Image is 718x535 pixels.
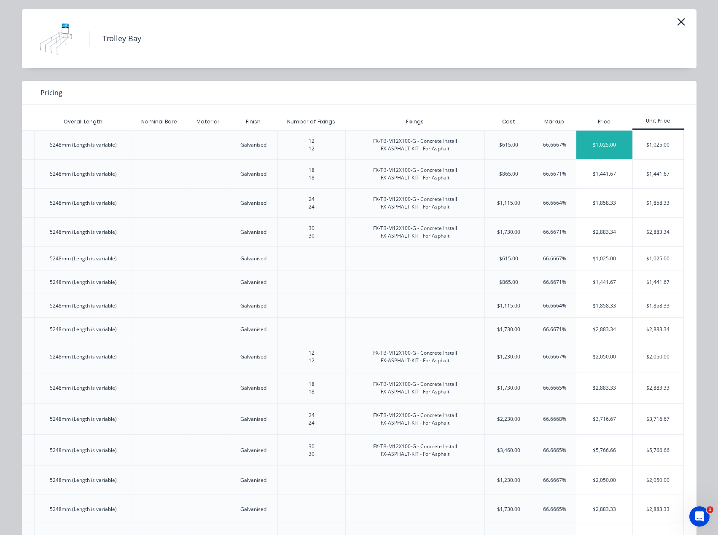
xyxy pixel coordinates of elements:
div: $2,883.34 [633,218,683,246]
div: Galvanised [240,278,266,286]
div: Price [576,113,633,130]
div: Galvanised [240,506,266,513]
div: 66.6671% [543,170,566,178]
div: Galvanised [240,170,266,178]
div: $2,883.33 [576,372,633,403]
div: 5248mm (Length is variable) [50,384,117,392]
div: 66.6664% [543,302,566,310]
div: $1,858.33 [576,294,633,317]
div: Fixings [399,111,430,132]
div: $1,441.67 [633,270,683,294]
div: $3,716.67 [633,404,683,434]
div: 66.6667% [543,353,566,361]
iframe: Intercom live chat [689,506,710,527]
div: FX-TB-M12X100-G - Concrete Install FX-ASPHALT-KIT - For Asphalt [373,380,457,396]
div: Galvanised [240,476,266,484]
div: 66.6671% [543,228,566,236]
div: $1,730.00 [497,384,520,392]
div: 5248mm (Length is variable) [50,506,117,513]
div: 66.6667% [543,255,566,262]
div: 5248mm (Length is variable) [50,326,117,333]
div: Galvanised [240,447,266,454]
div: 18 18 [309,166,315,182]
div: Nominal Bore [134,111,184,132]
div: $1,115.00 [497,302,520,310]
div: $3,460.00 [497,447,520,454]
div: 5248mm (Length is variable) [50,278,117,286]
div: $1,441.67 [576,270,633,294]
div: 5248mm (Length is variable) [50,228,117,236]
div: $1,025.00 [576,247,633,270]
div: $1,858.33 [633,189,683,217]
div: $1,858.33 [633,294,683,317]
div: FX-TB-M12X100-G - Concrete Install FX-ASPHALT-KIT - For Asphalt [373,443,457,458]
div: $1,025.00 [633,247,683,270]
div: Galvanised [240,384,266,392]
div: 5248mm (Length is variable) [50,141,117,149]
div: $1,730.00 [497,506,520,513]
div: $1,730.00 [497,228,520,236]
div: Finish [239,111,267,132]
div: 66.6667% [543,141,566,149]
div: $1,730.00 [497,326,520,333]
div: 5248mm (Length is variable) [50,170,117,178]
div: Galvanised [240,415,266,423]
div: $2,050.00 [633,341,683,372]
div: 66.6665% [543,506,566,513]
div: $1,025.00 [576,131,633,159]
div: FX-TB-M12X100-G - Concrete Install FX-ASPHALT-KIT - For Asphalt [373,412,457,427]
div: FX-TB-M12X100-G - Concrete Install FX-ASPHALT-KIT - For Asphalt [373,137,457,152]
div: Overall Length [57,111,109,132]
div: 24 24 [309,195,315,211]
div: $615.00 [499,255,518,262]
div: $2,230.00 [497,415,520,423]
div: 66.6668% [543,415,566,423]
div: Markup [533,113,576,130]
div: $2,883.33 [633,372,683,403]
div: $1,230.00 [497,476,520,484]
span: 1 [707,506,713,513]
div: 66.6664% [543,199,566,207]
div: $1,115.00 [497,199,520,207]
h4: Trolley Bay [89,31,154,47]
div: $5,766.66 [633,435,683,465]
div: FX-TB-M12X100-G - Concrete Install FX-ASPHALT-KIT - For Asphalt [373,195,457,211]
div: $1,441.67 [576,160,633,188]
div: 5248mm (Length is variable) [50,199,117,207]
div: $1,858.33 [576,189,633,217]
div: Cost [484,113,533,130]
div: $3,716.67 [576,404,633,434]
div: 30 30 [309,443,315,458]
div: FX-TB-M12X100-G - Concrete Install FX-ASPHALT-KIT - For Asphalt [373,225,457,240]
div: 5248mm (Length is variable) [50,447,117,454]
div: 24 24 [309,412,315,427]
div: Galvanised [240,255,266,262]
div: Galvanised [240,302,266,310]
div: $1,441.67 [633,160,683,188]
img: Trolley Bay [35,18,77,60]
div: 66.6671% [543,278,566,286]
div: 5248mm (Length is variable) [50,353,117,361]
div: $2,050.00 [633,466,683,495]
div: $615.00 [499,141,518,149]
div: 5248mm (Length is variable) [50,476,117,484]
div: Galvanised [240,228,266,236]
div: $1,230.00 [497,353,520,361]
div: 66.6667% [543,476,566,484]
span: Pricing [40,88,62,98]
div: $2,883.33 [633,495,683,524]
div: Galvanised [240,326,266,333]
div: Galvanised [240,353,266,361]
div: $2,883.34 [576,318,633,341]
div: Unit Price [632,117,684,125]
div: 30 30 [309,225,315,240]
div: $2,883.34 [633,318,683,341]
div: $2,883.33 [576,495,633,524]
div: 66.6665% [543,384,566,392]
div: $865.00 [499,278,518,286]
div: FX-TB-M12X100-G - Concrete Install FX-ASPHALT-KIT - For Asphalt [373,349,457,364]
div: 66.6671% [543,326,566,333]
div: 5248mm (Length is variable) [50,415,117,423]
div: Number of Fixings [280,111,342,132]
div: 18 18 [309,380,315,396]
